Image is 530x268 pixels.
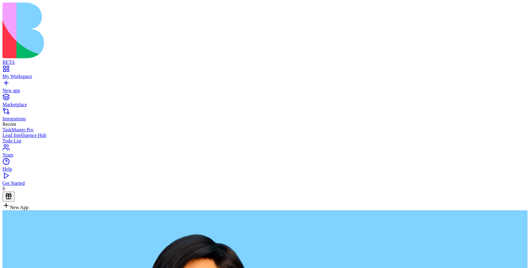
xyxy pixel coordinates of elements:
a: Lead Intelligence Hub [2,133,528,138]
a: New app [2,82,528,93]
img: logo [2,2,249,58]
div: My Workspace [2,74,528,79]
div: Integrations [2,116,528,122]
a: Get Started [2,175,528,186]
div: Team [2,152,528,158]
a: Integrations [2,111,528,122]
a: My Workspace [2,68,528,79]
a: Help [2,161,528,172]
span: Recent [2,122,16,127]
div: BETA [2,60,528,65]
a: Marketplace [2,96,528,107]
div: New app [2,88,528,93]
span: New App [10,205,29,210]
a: Team [2,147,528,158]
div: Get Started [2,181,528,186]
a: Todo List [2,138,528,144]
span: S [2,186,5,191]
div: Marketplace [2,102,528,107]
div: Help [2,166,528,172]
a: TaskMaster Pro [2,127,528,133]
a: BETA [2,54,528,65]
